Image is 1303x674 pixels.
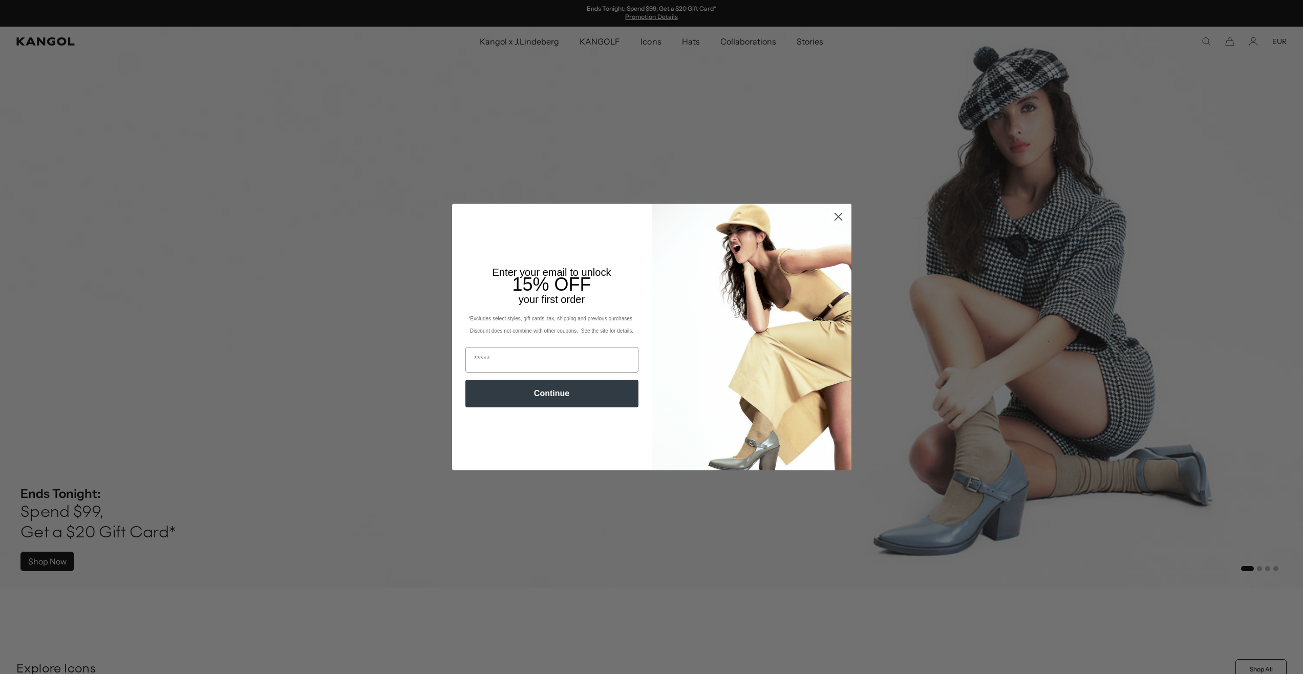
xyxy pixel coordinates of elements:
[829,208,847,226] button: Close dialog
[512,274,591,295] span: 15% OFF
[519,294,585,305] span: your first order
[468,316,635,334] span: *Excludes select styles, gift cards, tax, shipping and previous purchases. Discount does not comb...
[652,204,851,470] img: 93be19ad-e773-4382-80b9-c9d740c9197f.jpeg
[493,267,611,278] span: Enter your email to unlock
[465,347,638,373] input: Email
[465,380,638,407] button: Continue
